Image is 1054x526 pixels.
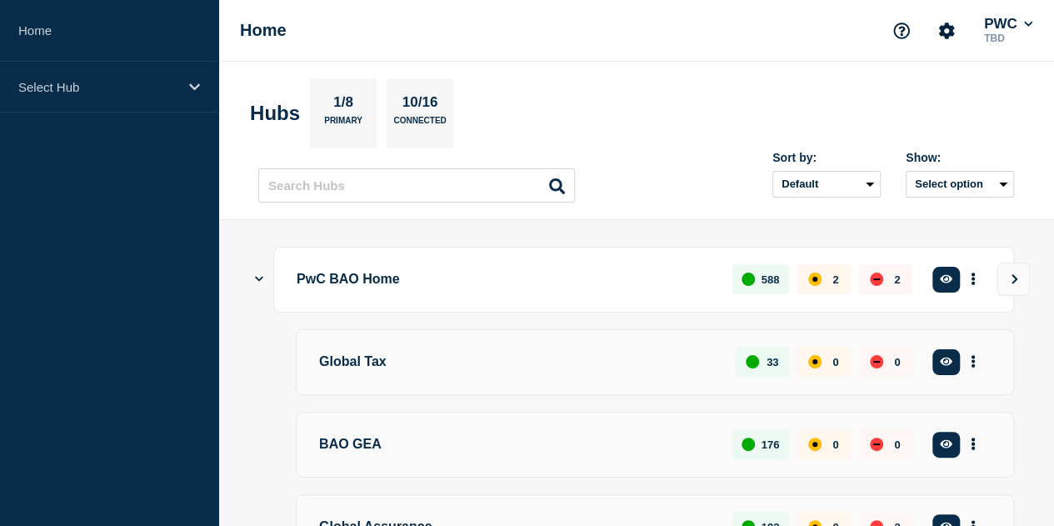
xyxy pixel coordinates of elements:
div: affected [808,438,822,451]
p: Primary [324,116,362,133]
button: Select option [906,171,1014,198]
p: 2 [894,273,900,286]
button: PWC [981,16,1036,33]
div: up [742,273,755,286]
select: Sort by [772,171,881,198]
p: 33 [767,356,778,368]
button: More actions [962,264,984,295]
button: Account settings [929,13,964,48]
div: Show: [906,151,1014,164]
p: 0 [894,356,900,368]
div: down [870,273,883,286]
input: Search Hubs [258,168,575,203]
p: 10/16 [396,94,444,116]
p: Connected [393,116,446,133]
div: Sort by: [772,151,881,164]
button: Support [884,13,919,48]
div: up [742,438,755,451]
div: down [870,438,883,451]
div: affected [808,273,822,286]
button: View [997,263,1030,296]
button: Show Connected Hubs [255,273,263,286]
p: 0 [832,438,838,451]
button: More actions [962,347,984,378]
button: More actions [962,429,984,460]
p: 588 [762,273,780,286]
div: up [746,355,759,368]
p: Select Hub [18,80,178,94]
p: 176 [762,438,780,451]
div: down [870,355,883,368]
p: 0 [832,356,838,368]
p: 2 [832,273,838,286]
h2: Hubs [250,102,300,125]
div: affected [808,355,822,368]
p: BAO GEA [319,429,713,460]
p: Global Tax [319,347,717,378]
p: 0 [894,438,900,451]
p: 1/8 [327,94,360,116]
h1: Home [240,21,287,40]
p: PwC BAO Home [297,264,713,295]
p: TBD [981,33,1036,44]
